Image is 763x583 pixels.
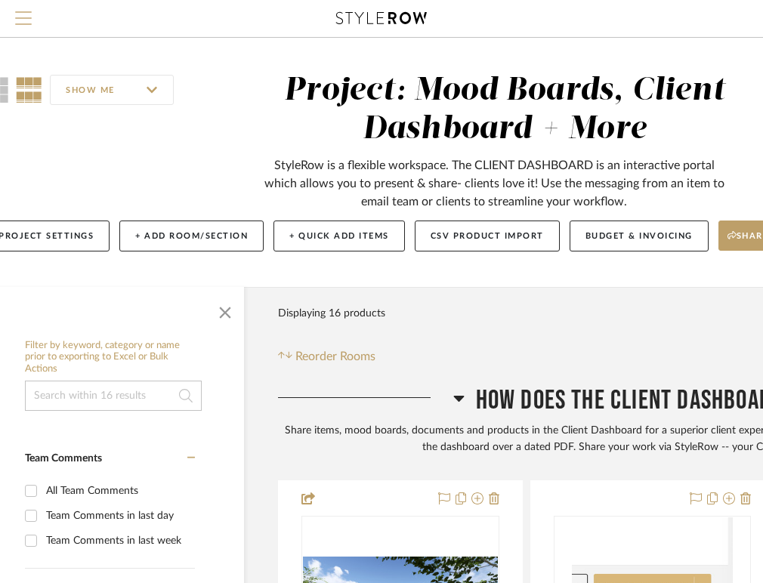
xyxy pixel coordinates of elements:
button: Close [210,295,240,325]
div: StyleRow is a flexible workspace. The CLIENT DASHBOARD is an interactive portal which allows you ... [258,156,730,211]
button: Budget & Invoicing [570,221,709,251]
div: Team Comments in last week [46,529,191,553]
h6: Filter by keyword, category or name prior to exporting to Excel or Bulk Actions [25,340,202,375]
div: Team Comments in last day [46,504,191,528]
button: + Add Room/Section [119,221,264,251]
span: Team Comments [25,453,102,464]
input: Search within 16 results [25,381,202,411]
span: Reorder Rooms [295,347,375,366]
button: Reorder Rooms [278,347,375,366]
div: Project: Mood Boards, Client Dashboard + More [284,75,725,145]
div: All Team Comments [46,479,191,503]
button: + Quick Add Items [273,221,405,251]
button: CSV Product Import [415,221,560,251]
div: Displaying 16 products [278,298,385,329]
